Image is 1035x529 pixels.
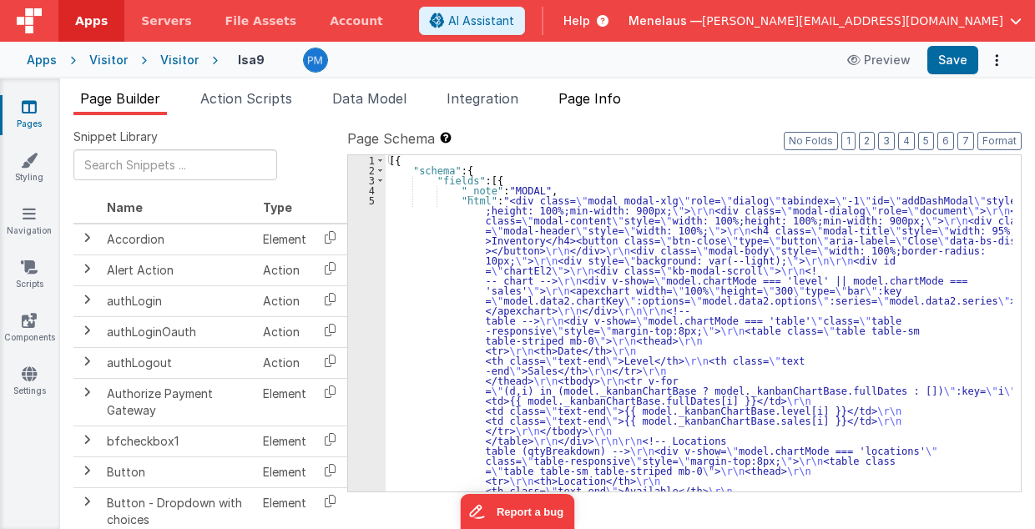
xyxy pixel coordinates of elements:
td: Action [256,347,313,378]
button: 7 [957,132,974,150]
span: Page Schema [347,128,435,149]
iframe: Marker.io feedback button [461,494,575,529]
button: Options [985,48,1008,72]
div: 2 [348,165,386,175]
td: Action [256,316,313,347]
button: No Folds [784,132,838,150]
span: File Assets [225,13,297,29]
div: Visitor [160,52,199,68]
div: Apps [27,52,57,68]
span: Servers [141,13,191,29]
button: 5 [918,132,934,150]
td: Action [256,285,313,316]
h4: lsa9 [238,53,265,66]
button: 3 [878,132,895,150]
div: Visitor [89,52,128,68]
span: Page Builder [80,90,160,107]
span: Help [563,13,590,29]
td: Element [256,224,313,255]
button: 1 [841,132,856,150]
td: authLogout [100,347,256,378]
td: Alert Action [100,254,256,285]
button: 6 [937,132,954,150]
span: Integration [447,90,518,107]
td: authLoginOauth [100,316,256,347]
span: [PERSON_NAME][EMAIL_ADDRESS][DOMAIN_NAME] [702,13,1003,29]
button: 2 [859,132,875,150]
span: Page Info [558,90,621,107]
span: Data Model [332,90,406,107]
button: Preview [837,47,921,73]
span: Menelaus — [629,13,702,29]
span: AI Assistant [448,13,514,29]
img: a12ed5ba5769bda9d2665f51d2850528 [304,48,327,72]
td: bfcheckbox1 [100,426,256,456]
button: Menelaus — [PERSON_NAME][EMAIL_ADDRESS][DOMAIN_NAME] [629,13,1022,29]
button: AI Assistant [419,7,525,35]
span: Snippet Library [73,128,158,145]
td: Element [256,456,313,487]
td: Button [100,456,256,487]
td: Accordion [100,224,256,255]
td: authLogin [100,285,256,316]
span: Type [263,200,292,214]
button: Save [927,46,978,74]
div: 4 [348,185,386,195]
button: Format [977,132,1022,150]
span: Apps [75,13,108,29]
td: Authorize Payment Gateway [100,378,256,426]
button: 4 [898,132,915,150]
span: Name [107,200,143,214]
span: Action Scripts [200,90,292,107]
td: Action [256,254,313,285]
td: Element [256,426,313,456]
div: 3 [348,175,386,185]
div: 1 [348,155,386,165]
td: Element [256,378,313,426]
input: Search Snippets ... [73,149,277,180]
